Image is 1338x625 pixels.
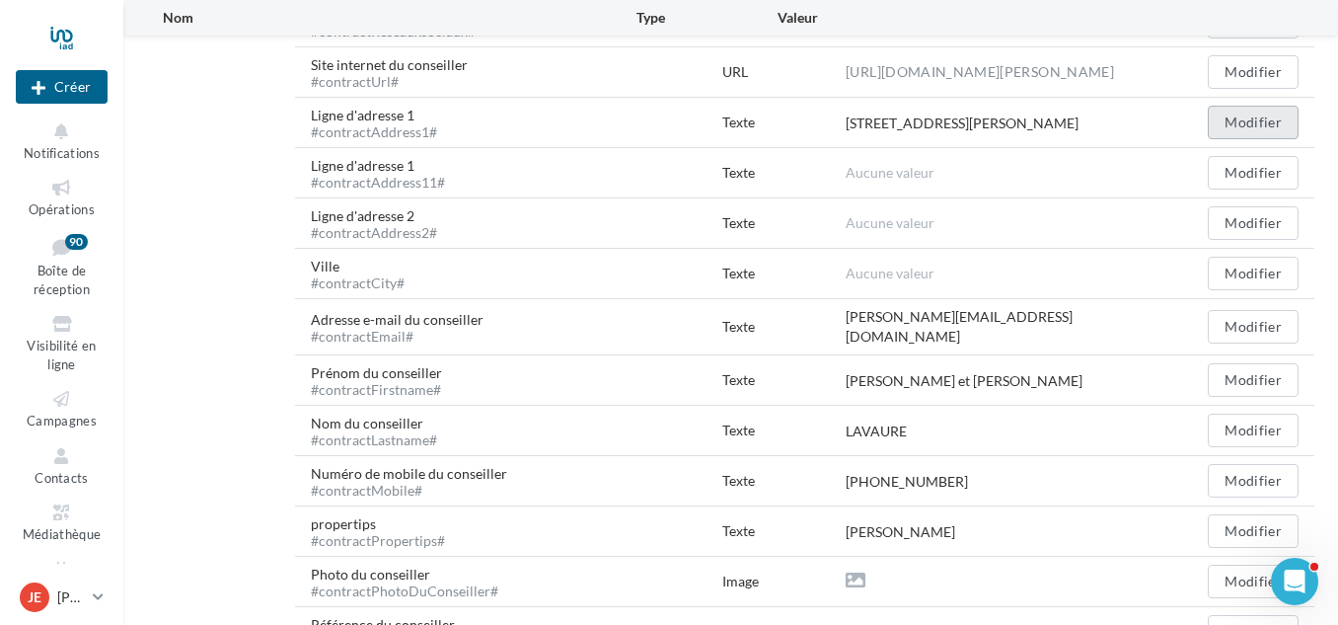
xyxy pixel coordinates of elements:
[311,25,476,39] div: #contractReseauxsociaux#
[311,383,442,397] div: #contractFirstname#
[846,371,1082,391] div: [PERSON_NAME] et [PERSON_NAME]
[27,338,96,372] span: Visibilité en ligne
[16,70,108,104] button: Créer
[722,213,846,233] div: Texte
[24,145,100,161] span: Notifications
[846,114,1078,133] div: [STREET_ADDRESS][PERSON_NAME]
[722,317,846,337] div: Texte
[16,70,108,104] div: Nouvelle campagne
[311,585,498,598] div: #contractPhotoDuConseiller#
[1208,257,1299,290] button: Modifier
[311,125,437,139] div: #contractAddress1#
[1208,565,1299,598] button: Modifier
[722,370,846,390] div: Texte
[722,264,846,283] div: Texte
[1208,206,1299,240] button: Modifier
[311,514,461,548] div: propertips
[311,484,507,498] div: #contractMobile#
[311,156,461,190] div: Ligne d'adresse 1
[16,384,108,432] a: Campagnes
[1271,558,1318,605] iframe: Intercom live chat
[1208,55,1299,89] button: Modifier
[311,206,453,240] div: Ligne d'adresse 2
[846,307,1175,347] div: [PERSON_NAME][EMAIL_ADDRESS][DOMAIN_NAME]
[846,60,1114,84] a: [URL][DOMAIN_NAME][PERSON_NAME]
[722,113,846,132] div: Texte
[16,230,108,302] a: Boîte de réception90
[311,565,514,598] div: Photo du conseiller
[722,471,846,491] div: Texte
[163,8,636,28] div: Nom
[778,8,1156,28] div: Valeur
[16,441,108,490] a: Contacts
[311,464,523,498] div: Numéro de mobile du conseiller
[16,173,108,221] a: Opérations
[29,201,95,217] span: Opérations
[1208,156,1299,190] button: Modifier
[65,234,88,250] div: 90
[311,176,445,190] div: #contractAddress11#
[311,330,483,344] div: #contractEmail#
[722,421,846,440] div: Texte
[846,214,934,231] span: Aucune valeur
[311,226,437,240] div: #contractAddress2#
[57,587,85,607] p: [PERSON_NAME] et [PERSON_NAME]
[1208,106,1299,139] button: Modifier
[311,257,420,290] div: Ville
[28,587,41,607] span: Je
[636,8,779,28] div: Type
[846,265,934,281] span: Aucune valeur
[16,309,108,376] a: Visibilité en ligne
[311,5,491,39] div: reseauxSociaux
[1208,310,1299,344] button: Modifier
[311,414,453,447] div: Nom du conseiller
[23,526,102,542] span: Médiathèque
[16,555,108,603] a: Calendrier
[16,579,108,616] a: Je [PERSON_NAME] et [PERSON_NAME]
[34,263,90,297] span: Boîte de réception
[311,433,437,447] div: #contractLastname#
[311,310,499,344] div: Adresse e-mail du conseiller
[722,163,846,183] div: Texte
[722,62,846,82] div: URL
[722,572,846,591] div: Image
[35,470,89,486] span: Contacts
[311,75,468,89] div: #contractUrl#
[846,472,968,492] div: [PHONE_NUMBER]
[846,164,934,181] span: Aucune valeur
[16,498,108,546] a: Médiathèque
[311,55,483,89] div: Site internet du conseiller
[846,422,907,441] div: LAVAURE
[1208,514,1299,548] button: Modifier
[311,276,405,290] div: #contractCity#
[1208,464,1299,498] button: Modifier
[846,522,955,542] div: [PERSON_NAME]
[27,413,97,429] span: Campagnes
[1208,363,1299,397] button: Modifier
[311,534,445,548] div: #contractPropertips#
[1208,414,1299,447] button: Modifier
[722,521,846,541] div: Texte
[311,363,458,397] div: Prénom du conseiller
[16,117,108,165] button: Notifications
[311,106,453,139] div: Ligne d'adresse 1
